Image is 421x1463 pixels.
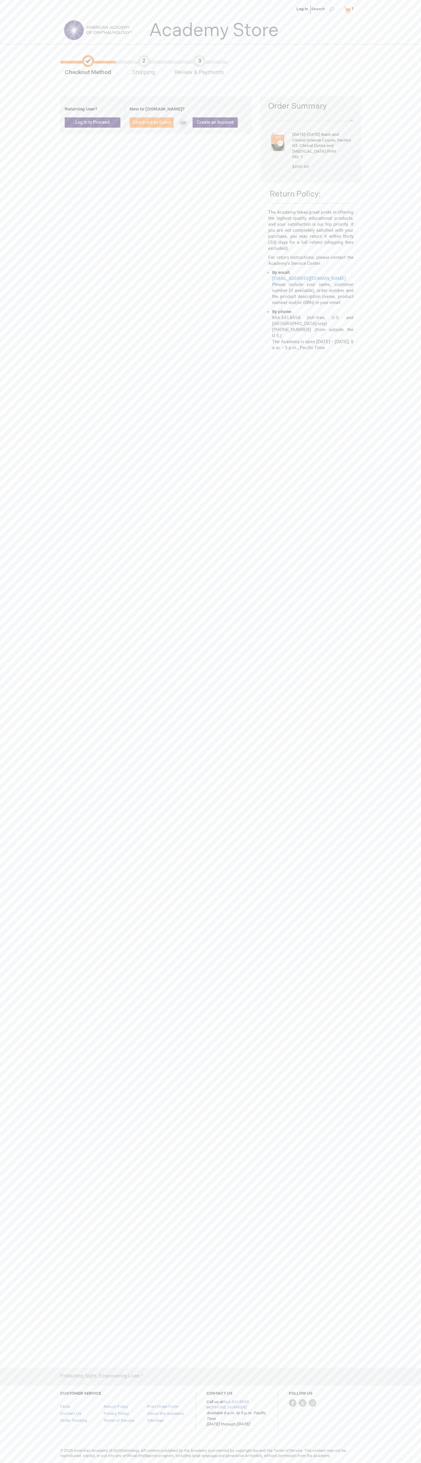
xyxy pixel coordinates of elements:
[60,1374,143,1379] h4: Protecting Sight. Empowering Lives.®
[270,190,321,199] span: Return Policy:
[60,1411,81,1416] a: Contact Us
[272,276,346,281] a: [EMAIL_ADDRESS][DOMAIN_NAME]
[289,1399,296,1407] img: Facebook
[116,55,172,76] span: Shipping
[210,1405,247,1410] a: [PHONE_NUMBER]
[104,1411,129,1416] a: Privacy Policy
[206,1391,233,1396] a: CONTACT US
[342,4,357,15] a: 1
[206,1411,266,1427] em: Available 8 a.m. to 5 p.m. Pacific Time [DATE] through [DATE]
[65,117,120,128] button: Log In to Proceed
[60,1404,70,1409] a: FAQs
[147,1418,163,1423] a: Site Map
[56,1448,366,1458] span: © 2025 American Academy of Ophthalmology. All content published by the Academy is protected by co...
[352,6,353,11] span: 1
[272,309,292,314] strong: By phone:
[309,1399,316,1407] img: instagram
[197,120,234,125] span: Create an Account
[223,1399,249,1404] a: 866.561.8558
[104,1404,128,1409] a: Return Policy
[311,3,334,15] span: Search
[104,1418,134,1423] a: Terms of Service
[301,154,302,159] span: 1
[60,1391,101,1396] a: CUSTOMER SERVICE
[179,119,187,128] div: OR
[65,107,120,111] h4: Returning User?
[130,107,247,111] h4: New to [DOMAIN_NAME]?
[292,132,352,154] strong: [DATE]-[DATE] Basic and Clinical Science Course, Section 03: Clinical Optics and [MEDICAL_DATA] P...
[147,1411,184,1416] a: About the Academy
[149,20,279,42] a: Academy Store
[292,164,309,169] span: $200.00
[172,55,227,76] span: Review & Payments
[133,120,171,125] span: Check out as Guest
[272,270,353,306] li: Please include your name, customer number (if available), order number and the product descriptio...
[268,210,353,252] p: The Academy takes great pride in offering the highest quality educational products, and your sati...
[75,120,110,125] span: Log In to Proceed
[60,55,116,76] span: Checkout Method
[206,1399,268,1427] p: Call us at or
[289,1391,313,1396] a: FOLLOW US
[272,309,353,351] li: 866.561.8558 (toll-free, U.S. and [GEOGRAPHIC_DATA] only) [PHONE_NUMBER] (from outside the U.S.) ...
[60,1418,87,1423] a: Order Tracking
[268,101,353,115] span: Order Summary
[268,255,353,267] p: For return instructions, please contact the Academy’s Service Center:
[272,270,290,275] strong: By email:
[296,7,308,11] a: Log In
[268,132,287,151] img: 2025-2026 Basic and Clinical Science Course, Section 03: Clinical Optics and Vision Rehabilitatio...
[292,154,299,159] span: Qty
[130,117,174,128] button: Check out as Guest
[147,1404,178,1409] a: Print Order Form
[193,117,238,128] button: Create an Account
[299,1399,306,1407] img: Twitter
